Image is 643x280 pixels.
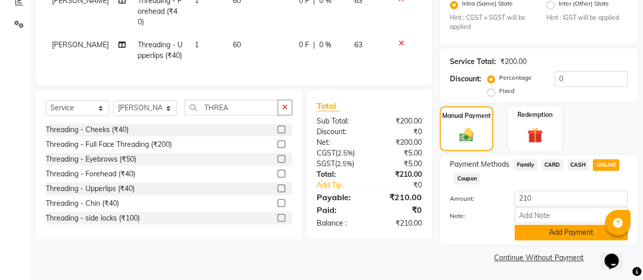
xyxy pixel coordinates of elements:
a: Continue Without Payment [442,253,636,263]
span: [PERSON_NAME] [52,40,109,49]
small: Hint : IGST will be applied [546,13,628,22]
input: Amount [514,191,628,206]
div: Threading - Eyebrows (₹50) [46,154,136,165]
div: ₹210.00 [369,191,430,203]
span: CASH [567,159,589,171]
div: Payable: [309,191,370,203]
label: Note: [442,211,507,221]
iframe: chat widget [600,239,633,270]
div: ₹0 [379,180,430,191]
div: ( ) [309,159,370,169]
div: Threading - Forehead (₹40) [46,169,135,179]
div: Discount: [309,127,370,137]
span: CGST [317,148,335,158]
label: Fixed [499,86,514,96]
div: ₹0 [369,127,430,137]
span: Payment Methods [450,159,509,170]
span: Total [317,101,340,111]
div: ₹0 [369,204,430,216]
span: CARD [541,159,563,171]
div: ₹200.00 [369,116,430,127]
a: Add Tip [309,180,379,191]
input: Add Note [514,207,628,223]
span: | [313,40,315,50]
div: Net: [309,137,370,148]
div: Threading - Chin (₹40) [46,198,119,209]
span: 2.5% [338,149,353,157]
input: Search or Scan [185,100,278,115]
label: Percentage [499,73,532,82]
div: Service Total: [450,56,496,67]
div: ₹210.00 [369,218,430,229]
div: Threading - side locks (₹100) [46,213,140,224]
div: Total: [309,169,370,180]
span: 2.5% [337,160,352,168]
label: Redemption [517,110,553,119]
div: ₹5.00 [369,148,430,159]
div: ₹200.00 [369,137,430,148]
button: Add Payment [514,225,628,240]
img: _gift.svg [523,126,547,144]
div: ₹210.00 [369,169,430,180]
label: Manual Payment [442,111,491,120]
small: Hint : CGST + SGST will be applied [450,13,531,32]
div: Threading - Upperlips (₹40) [46,183,135,194]
div: Balance : [309,218,370,229]
div: ₹200.00 [500,56,527,67]
div: Threading - Full Face Threading (₹200) [46,139,172,150]
span: 1 [195,40,199,49]
span: 0 % [319,40,331,50]
span: SGST [317,159,335,168]
span: Threading - Upperlips (₹40) [138,40,182,60]
div: Discount: [450,74,481,84]
img: _cash.svg [455,127,478,143]
div: Sub Total: [309,116,370,127]
span: ONLINE [593,159,619,171]
span: 60 [233,40,241,49]
label: Amount: [442,194,507,203]
span: Family [513,159,537,171]
span: 0 F [299,40,309,50]
div: Paid: [309,204,370,216]
span: Coupon [454,173,480,184]
div: Threading - Cheeks (₹40) [46,125,129,135]
span: 63 [354,40,362,49]
div: ₹5.00 [369,159,430,169]
div: ( ) [309,148,370,159]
